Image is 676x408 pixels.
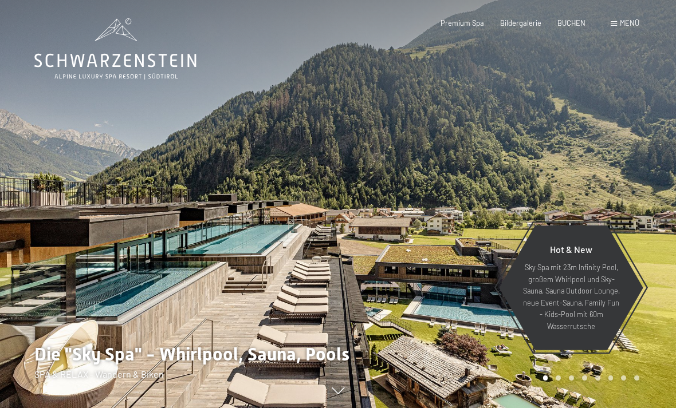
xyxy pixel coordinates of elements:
div: Carousel Page 7 [621,375,626,381]
div: Carousel Page 5 [595,375,600,381]
div: Carousel Pagination [539,375,639,381]
div: Carousel Page 8 [634,375,639,381]
div: Carousel Page 4 [582,375,587,381]
div: Carousel Page 3 [569,375,574,381]
span: Menü [620,18,639,27]
a: Hot & New Sky Spa mit 23m Infinity Pool, großem Whirlpool und Sky-Sauna, Sauna Outdoor Lounge, ne... [498,225,644,351]
p: Sky Spa mit 23m Infinity Pool, großem Whirlpool und Sky-Sauna, Sauna Outdoor Lounge, neue Event-S... [521,262,621,332]
div: Carousel Page 1 (Current Slide) [543,375,548,381]
div: Carousel Page 2 [556,375,561,381]
a: BUCHEN [557,18,585,27]
a: Bildergalerie [500,18,541,27]
span: Hot & New [550,244,592,255]
div: Carousel Page 6 [608,375,614,381]
a: Premium Spa [441,18,484,27]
